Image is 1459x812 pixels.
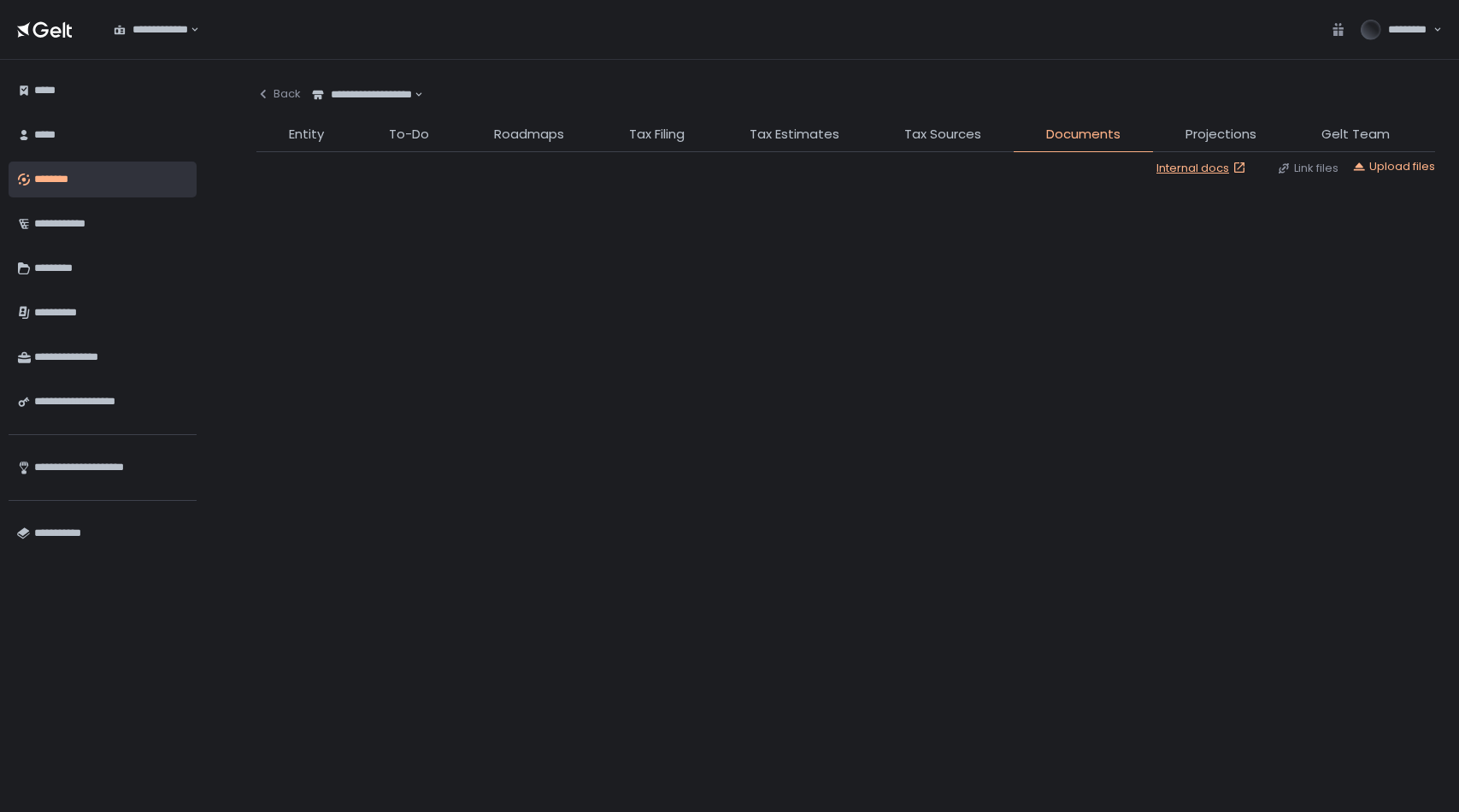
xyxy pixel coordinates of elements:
[750,125,839,144] span: Tax Estimates
[412,86,413,103] input: Search for option
[1185,125,1256,144] span: Projections
[289,125,324,144] span: Entity
[494,125,564,144] span: Roadmaps
[1352,159,1435,174] button: Upload files
[301,77,423,113] div: Search for option
[103,12,199,48] div: Search for option
[904,125,981,144] span: Tax Sources
[1321,125,1390,144] span: Gelt Team
[1277,161,1338,176] button: Link files
[629,125,685,144] span: Tax Filing
[1046,125,1121,144] span: Documents
[389,125,429,144] span: To-Do
[256,77,301,111] button: Back
[1156,161,1250,176] a: Internal docs
[188,21,189,38] input: Search for option
[256,86,301,102] div: Back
